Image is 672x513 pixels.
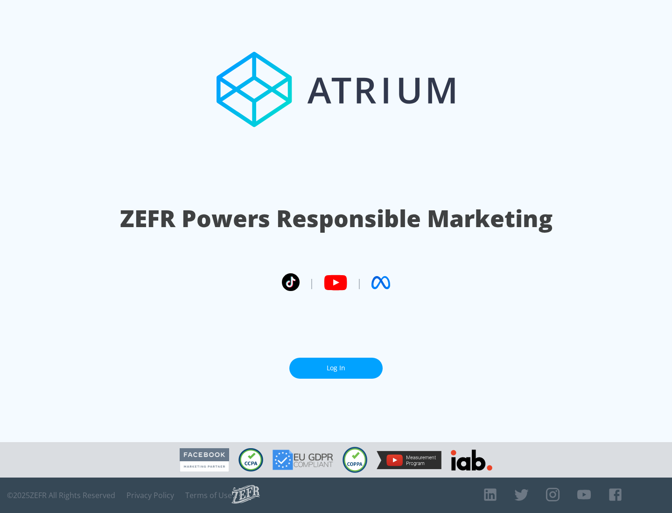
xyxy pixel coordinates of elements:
span: © 2025 ZEFR All Rights Reserved [7,491,115,500]
img: GDPR Compliant [273,450,333,470]
span: | [357,276,362,290]
a: Terms of Use [185,491,232,500]
img: COPPA Compliant [343,447,367,473]
span: | [309,276,315,290]
a: Privacy Policy [126,491,174,500]
h1: ZEFR Powers Responsible Marketing [120,202,553,235]
a: Log In [289,358,383,379]
img: CCPA Compliant [238,448,263,471]
img: YouTube Measurement Program [377,451,441,469]
img: Facebook Marketing Partner [180,448,229,472]
img: IAB [451,450,492,471]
